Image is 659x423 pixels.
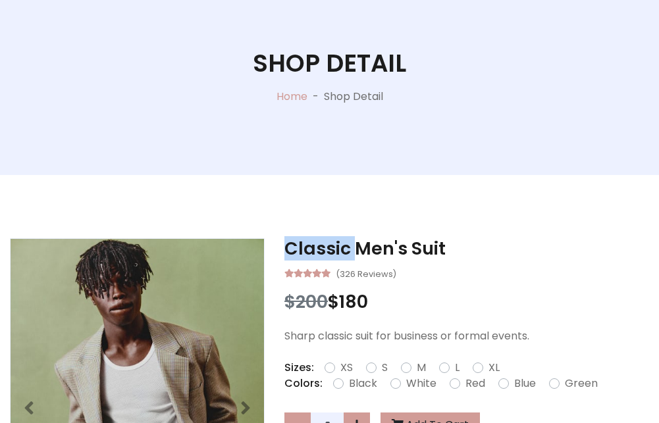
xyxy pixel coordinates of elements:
[514,376,536,391] label: Blue
[565,376,598,391] label: Green
[284,291,649,312] h3: $
[455,360,460,376] label: L
[465,376,485,391] label: Red
[284,238,649,259] h3: Classic Men's Suit
[284,328,649,344] p: Sharp classic suit for business or formal events.
[488,360,500,376] label: XL
[284,360,314,376] p: Sizes:
[284,289,328,314] span: $200
[339,289,368,314] span: 180
[382,360,388,376] label: S
[307,89,324,105] p: -
[277,89,307,104] a: Home
[417,360,426,376] label: M
[324,89,383,105] p: Shop Detail
[336,265,396,281] small: (326 Reviews)
[406,376,436,391] label: White
[284,376,323,391] p: Colors:
[253,49,406,78] h1: Shop Detail
[340,360,353,376] label: XS
[349,376,377,391] label: Black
